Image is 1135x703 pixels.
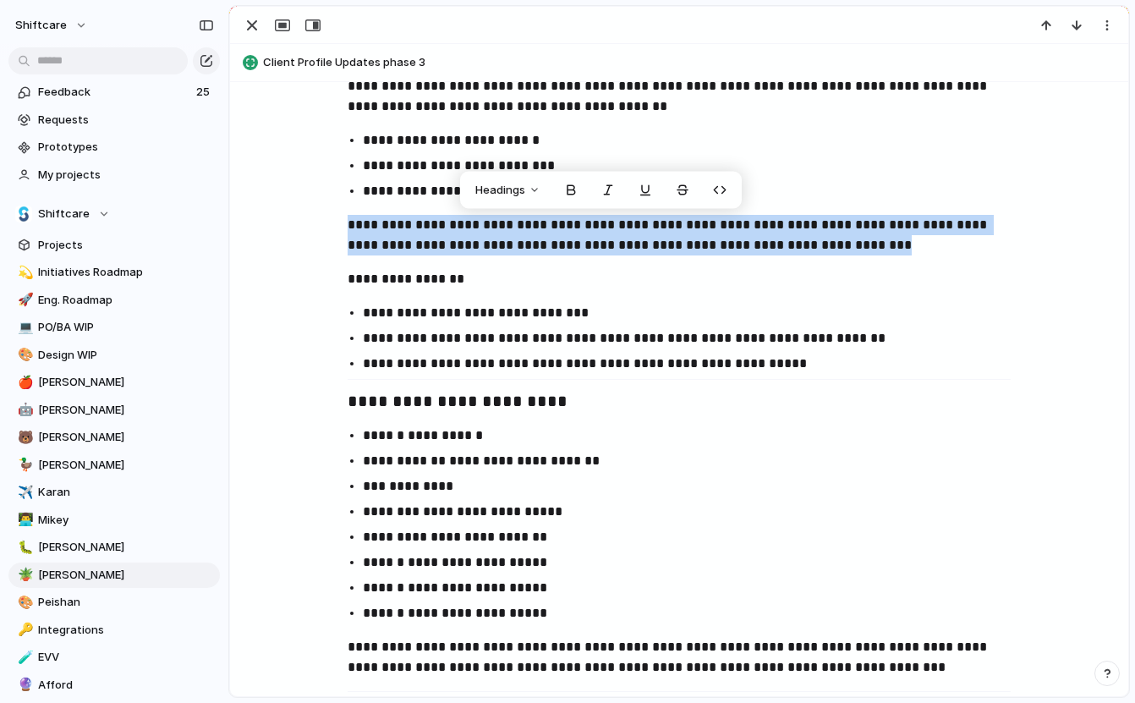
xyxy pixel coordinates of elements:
span: Requests [38,112,214,129]
div: 🎨 [18,345,30,365]
span: Client Profile Updates phase 3 [263,54,1121,71]
span: Prototypes [38,139,214,156]
button: 🚀 [15,292,32,309]
button: shiftcare [8,12,96,39]
a: 🚀Eng. Roadmap [8,288,220,313]
span: Afford [38,677,214,694]
div: 🍎 [18,373,30,393]
button: 🎨 [15,594,32,611]
div: 💻 [18,318,30,338]
div: 💫 [18,263,30,283]
span: Karan [38,484,214,501]
a: 🐻[PERSON_NAME] [8,425,220,450]
span: [PERSON_NAME] [38,429,214,446]
span: Eng. Roadmap [38,292,214,309]
a: Prototypes [8,135,220,160]
a: 💫Initiatives Roadmap [8,260,220,285]
div: 🧪 [18,648,30,667]
button: 💫 [15,264,32,281]
a: 🤖[PERSON_NAME] [8,398,220,423]
div: 👨‍💻 [18,510,30,530]
span: shiftcare [15,17,67,34]
a: 🦆[PERSON_NAME] [8,453,220,478]
span: PO/BA WIP [38,319,214,336]
span: [PERSON_NAME] [38,402,214,419]
div: ✈️ [18,483,30,503]
span: Projects [38,237,214,254]
a: My projects [8,162,220,188]
div: 🦆 [18,455,30,475]
a: 💻PO/BA WIP [8,315,220,340]
button: Shiftcare [8,201,220,227]
span: [PERSON_NAME] [38,457,214,474]
div: 🐛 [18,538,30,557]
div: 🚀 [18,290,30,310]
a: Feedback25 [8,80,220,105]
button: 💻 [15,319,32,336]
span: Mikey [38,512,214,529]
a: 🔮Afford [8,673,220,698]
a: 👨‍💻Mikey [8,508,220,533]
button: 🤖 [15,402,32,419]
button: Client Profile Updates phase 3 [238,49,1121,76]
a: 🔑Integrations [8,618,220,643]
div: 🔑 [18,620,30,640]
button: 🍎 [15,374,32,391]
span: [PERSON_NAME] [38,374,214,391]
a: 🧪EVV [8,645,220,670]
span: Shiftcare [38,206,90,222]
button: 🔑 [15,622,32,639]
a: Projects [8,233,220,258]
span: Initiatives Roadmap [38,264,214,281]
div: 🤖 [18,400,30,420]
button: 🔮 [15,677,32,694]
span: Peishan [38,594,214,611]
a: Requests [8,107,220,133]
button: ✈️ [15,484,32,501]
div: 🎨 [18,593,30,612]
button: Headings [465,177,551,204]
button: 🐻 [15,429,32,446]
div: 🐻 [18,428,30,448]
button: 🎨 [15,347,32,364]
a: ✈️Karan [8,480,220,505]
a: 🎨Design WIP [8,343,220,368]
span: Headings [475,182,525,199]
button: 🦆 [15,457,32,474]
a: 🪴[PERSON_NAME] [8,563,220,588]
button: 🧪 [15,649,32,666]
span: Design WIP [38,347,214,364]
span: My projects [38,167,214,184]
span: [PERSON_NAME] [38,539,214,556]
span: Integrations [38,622,214,639]
span: 25 [196,84,213,101]
span: [PERSON_NAME] [38,567,214,584]
span: Feedback [38,84,191,101]
button: 🪴 [15,567,32,584]
div: 🔮 [18,675,30,695]
a: 🎨Peishan [8,590,220,615]
button: 👨‍💻 [15,512,32,529]
div: 🪴 [18,565,30,585]
a: 🐛[PERSON_NAME] [8,535,220,560]
a: 🍎[PERSON_NAME] [8,370,220,395]
button: 🐛 [15,539,32,556]
span: EVV [38,649,214,666]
